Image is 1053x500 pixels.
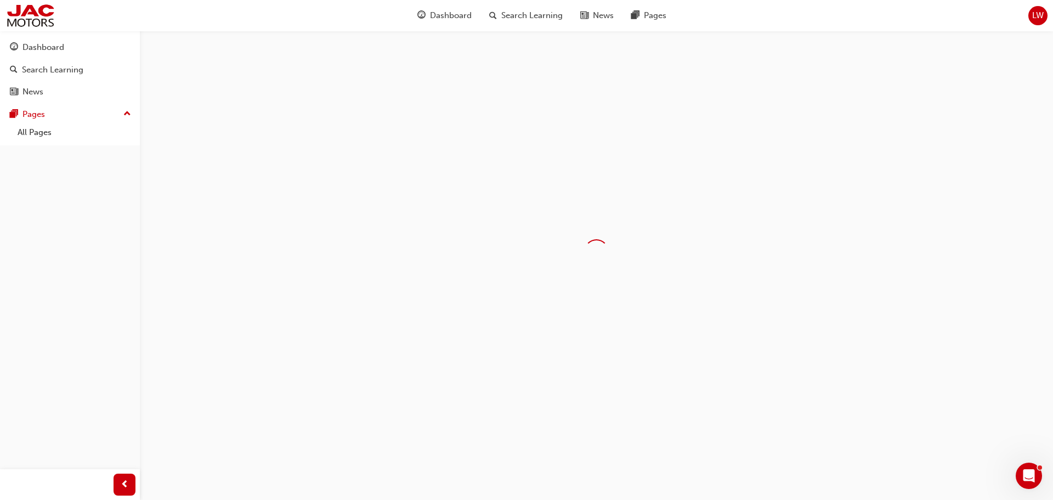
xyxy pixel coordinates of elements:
a: guage-iconDashboard [409,4,480,27]
div: Pages [22,108,45,121]
a: News [4,82,135,102]
a: Search Learning [4,60,135,80]
span: news-icon [10,87,18,97]
a: All Pages [13,124,135,141]
a: pages-iconPages [622,4,675,27]
a: Dashboard [4,37,135,58]
div: Dashboard [22,41,64,54]
span: Dashboard [430,9,472,22]
span: pages-icon [631,9,639,23]
iframe: Intercom live chat [1016,463,1042,489]
span: pages-icon [10,110,18,120]
button: DashboardSearch LearningNews [4,35,135,104]
img: jac-portal [5,3,55,28]
span: LW [1032,9,1044,22]
span: prev-icon [121,478,129,492]
span: up-icon [123,107,131,121]
span: guage-icon [417,9,426,23]
button: LW [1028,6,1048,25]
a: search-iconSearch Learning [480,4,571,27]
span: News [593,9,614,22]
span: Pages [644,9,666,22]
span: search-icon [489,9,497,23]
button: Pages [4,104,135,125]
span: search-icon [10,65,18,75]
span: Search Learning [501,9,563,22]
span: guage-icon [10,43,18,53]
div: News [22,86,43,98]
span: news-icon [580,9,588,23]
div: Search Learning [22,64,83,76]
a: news-iconNews [571,4,622,27]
